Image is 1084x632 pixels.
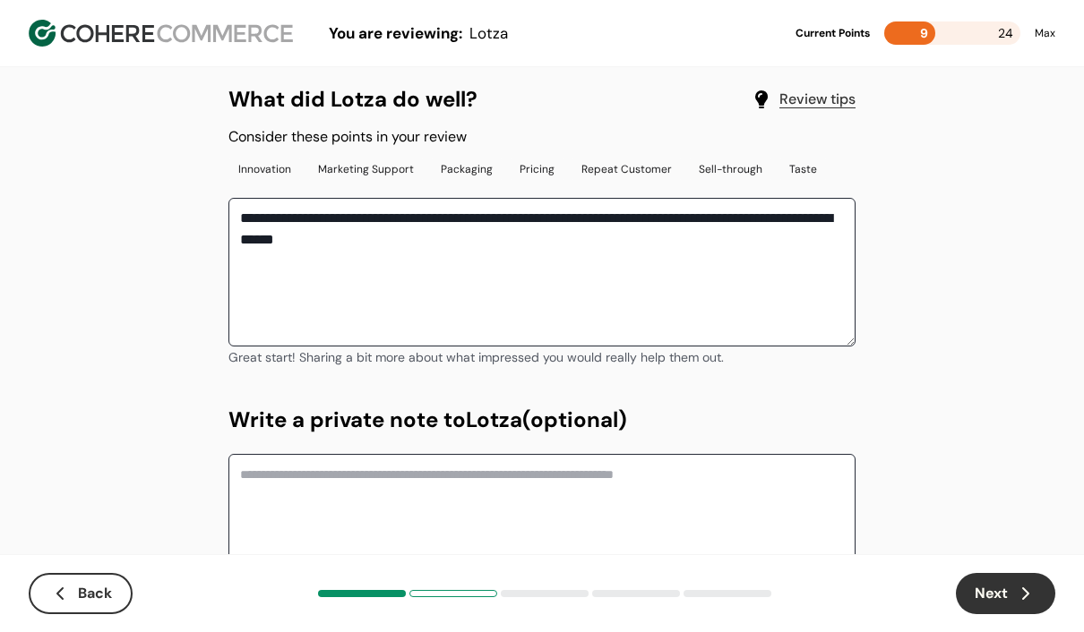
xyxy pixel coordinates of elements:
[779,89,856,110] a: Review tips
[920,25,928,41] span: 9
[779,158,827,180] div: Taste
[1035,25,1055,41] div: Max
[228,349,724,365] span: Great start! Sharing a bit more about what impressed you would really help them out.
[796,25,870,41] div: Current Points
[228,158,301,180] div: Innovation
[228,83,856,115] div: What did Lotza do well?
[510,158,564,180] div: Pricing
[228,126,856,148] div: Consider these points in your review
[329,23,462,43] span: You are reviewing:
[689,158,772,180] div: Sell-through
[431,158,503,180] div: Packaging
[956,573,1055,614] button: Next
[469,23,508,43] span: Lotza
[572,158,682,180] div: Repeat Customer
[308,158,424,180] div: Marketing Support
[228,404,856,436] div: Write a private note to Lotza (optional)
[998,21,1013,45] span: 24
[29,573,133,614] button: Back
[29,20,293,47] img: Cohere Logo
